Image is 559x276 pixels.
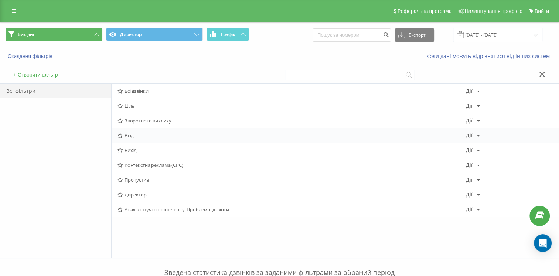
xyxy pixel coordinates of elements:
[466,133,472,138] div: Дії
[466,177,472,182] div: Дії
[125,192,147,197] font: Директор
[0,84,111,98] div: Всі фільтри
[426,53,553,60] a: Коли дані можуть відрізнятися від інших систем
[125,148,140,153] font: Вихідні
[6,28,102,41] button: Вихідні
[466,103,472,108] div: Дії
[125,88,149,94] font: Всі дзвінки
[534,234,552,252] div: Відкрийте Intercom Messenger
[125,162,183,168] font: Контекстна реклама (CPC)
[466,192,472,197] div: Дії
[125,118,171,123] font: Зворотного виклику
[313,28,391,42] input: Пошук за номером
[6,53,56,60] button: Скидання фільтрів
[465,8,522,14] span: Налаштування профілю
[466,148,472,153] div: Дії
[535,8,549,14] span: Вийти
[11,71,60,78] button: + Створити фільтр
[466,162,472,168] div: Дії
[221,32,235,37] span: Графік
[409,33,426,38] font: Експорт
[120,31,142,37] font: Директор
[207,28,249,41] button: Графік
[398,8,452,14] span: Реферальна програма
[125,103,134,108] font: Ціль
[125,207,229,212] font: Аналіз штучного інтелекту. Проблемні дзвінки
[125,177,149,182] font: Пропустив
[466,118,472,123] div: Дії
[537,71,548,79] button: Закрыть
[106,28,203,41] button: Директор
[125,133,137,138] font: Вхідні
[18,31,34,37] span: Вихідні
[395,28,434,42] button: Експорт
[466,207,472,212] div: Дії
[466,88,472,94] div: Дії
